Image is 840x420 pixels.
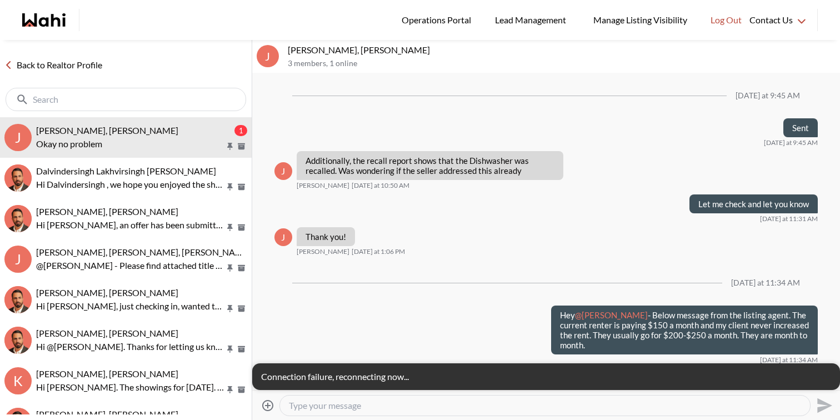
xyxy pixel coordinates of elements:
div: J [274,162,292,180]
span: Log Out [711,13,742,27]
a: Wahi homepage [22,13,66,27]
button: Pin [225,223,235,232]
div: Connection failure, reconnecting now... [252,363,840,390]
span: [PERSON_NAME] [297,181,349,190]
button: Archive [236,263,247,273]
button: Pin [225,344,235,354]
div: Dalvindersingh Lakhvirsingh Jaswal, Behnam [4,164,32,192]
img: N [4,286,32,313]
div: J [4,124,32,151]
time: 2025-09-17T13:45:15.809Z [764,138,818,147]
button: Archive [236,223,247,232]
button: Archive [236,344,247,354]
img: D [4,164,32,192]
div: [DATE] at 11:34 AM [731,278,800,288]
time: 2025-09-17T17:06:39.303Z [352,247,405,256]
input: Search [33,94,221,105]
button: Archive [236,304,247,313]
div: J [4,246,32,273]
p: Thank you! [306,232,346,242]
span: [PERSON_NAME], [PERSON_NAME] [36,206,178,217]
span: Dalvindersingh Lakhvirsingh [PERSON_NAME] [36,166,216,176]
p: Hi [PERSON_NAME]. The showings for [DATE]. Magistrate Terrace isn't allowing any further showings... [36,381,225,394]
div: J [274,228,292,246]
p: Hi [PERSON_NAME], just checking in, wanted to see how everything is going with the mortgage proce... [36,299,225,313]
p: Sent [792,123,809,133]
button: Pin [225,142,235,151]
img: C [4,327,32,354]
button: Archive [236,182,247,192]
time: 2025-09-18T15:34:13.364Z [760,356,818,364]
p: @[PERSON_NAME] - Please find attached title deed for the parking spots for your reference. The se... [36,259,225,272]
textarea: Type your message [289,400,801,411]
div: J [257,45,279,67]
div: Caroline Rouben, Behnam [4,327,32,354]
button: Send [811,393,836,418]
button: Archive [236,385,247,394]
span: [PERSON_NAME], [PERSON_NAME], [PERSON_NAME] [36,247,251,257]
time: 2025-09-17T15:31:38.623Z [760,214,818,223]
span: [PERSON_NAME] [297,247,349,256]
p: [PERSON_NAME], [PERSON_NAME] [288,44,836,56]
span: Lead Management [495,13,570,27]
p: Hey - Below message from the listing agent. The current renter is paying $150 a month and my clie... [560,310,809,350]
span: [PERSON_NAME], [PERSON_NAME] [36,328,178,338]
span: Operations Portal [402,13,475,27]
p: Hi @[PERSON_NAME]. Thanks for letting us know. We are here for you when you are ready. [36,340,225,353]
span: [PERSON_NAME], [PERSON_NAME] [36,368,178,379]
p: Let me check and let you know [698,199,809,209]
div: k [4,367,32,394]
img: k [4,205,32,232]
p: Hi [PERSON_NAME], an offer has been submitted for [STREET_ADDRESS][PERSON_NAME]. If you’re still ... [36,218,225,232]
div: Nidhi Singh, Behnam [4,286,32,313]
button: Pin [225,182,235,192]
span: @[PERSON_NAME] [575,310,648,320]
span: [PERSON_NAME], [PERSON_NAME] [36,125,178,136]
button: Pin [225,385,235,394]
span: [PERSON_NAME], [PERSON_NAME] [36,287,178,298]
button: Pin [225,304,235,313]
p: Additionally, the recall report shows that the Dishwasher was recalled. Was wondering if the sell... [306,156,554,176]
button: Pin [225,263,235,273]
div: 1 [234,125,247,136]
p: Hi Dalvindersingh , we hope you enjoyed the showings! Did the properties align with what you’re l... [36,178,225,191]
p: 3 members , 1 online [288,59,836,68]
span: [PERSON_NAME], [PERSON_NAME] [36,409,178,419]
p: Okay no problem [36,137,225,151]
time: 2025-09-17T14:50:19.634Z [352,181,409,190]
button: Archive [236,142,247,151]
div: [DATE] at 9:45 AM [736,91,800,101]
span: Manage Listing Visibility [590,13,691,27]
div: khalid Alvi, Behnam [4,205,32,232]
